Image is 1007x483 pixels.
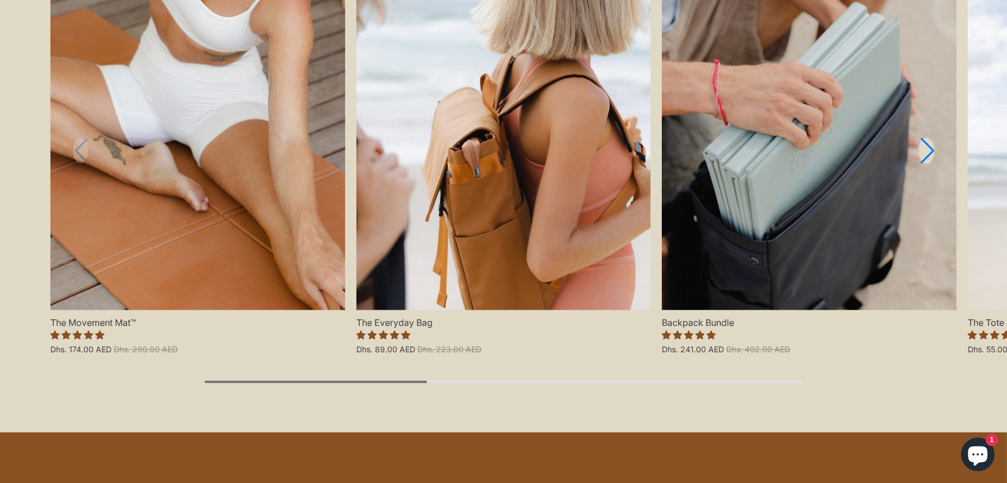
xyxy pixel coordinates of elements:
span: 4.97 stars [356,329,410,341]
span: Dhs. 174.00 AED [50,344,112,354]
inbox-online-store-chat: Shopify online store chat [958,438,998,474]
a: Next slide [918,138,935,164]
span: 4.86 stars [50,329,104,341]
span: Dhs. 223.00 AED [417,344,481,354]
span: Dhs. 241.00 AED [662,344,724,354]
a: The Everyday Bag 4.97 stars Dhs. 89.00 AED Dhs. 223.00 AED [356,310,651,355]
span: Backpack Bundle [662,310,957,329]
span: The Everyday Bag [356,310,651,329]
span: Dhs. 402.00 AED [726,344,790,354]
span: Dhs. 290.00 AED [114,344,178,354]
a: The Movement Mat™ 4.86 stars Dhs. 174.00 AED Dhs. 290.00 AED [50,310,345,355]
a: Backpack Bundle 5.00 stars Dhs. 241.00 AED Dhs. 402.00 AED [662,310,957,355]
span: 5.00 stars [662,329,716,341]
span: Dhs. 89.00 AED [356,344,415,354]
span: The Movement Mat™ [50,310,345,329]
